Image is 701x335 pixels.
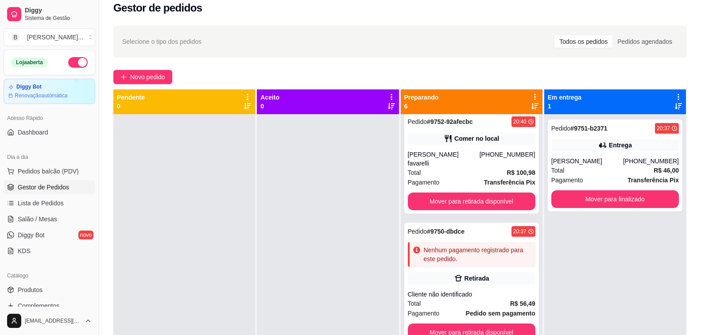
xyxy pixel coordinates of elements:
p: 0 [260,102,279,111]
strong: Pedido sem pagamento [466,310,535,317]
span: Salão / Mesas [18,215,57,223]
p: Preparando [404,93,439,102]
a: Produtos [4,283,95,297]
span: Pedido [408,118,427,125]
strong: Transferência Pix [627,177,679,184]
span: Total [408,168,421,177]
div: [PHONE_NUMBER] [480,150,535,168]
span: Diggy [25,7,92,15]
div: Dia a dia [4,150,95,164]
p: Aceito [260,93,279,102]
a: KDS [4,244,95,258]
span: Total [551,166,565,175]
button: Select a team [4,28,95,46]
div: 20:40 [513,118,527,125]
p: Em entrega [548,93,581,102]
div: Comer no local [454,134,499,143]
a: Dashboard [4,125,95,139]
span: Dashboard [18,128,48,137]
div: [PERSON_NAME] ... [27,33,83,42]
span: [EMAIL_ADDRESS][DOMAIN_NAME] [25,317,81,324]
a: DiggySistema de Gestão [4,4,95,25]
strong: # 9751-b2371 [570,125,607,132]
strong: R$ 46,00 [654,167,679,174]
p: 1 [548,102,581,111]
div: [PERSON_NAME] favarelli [408,150,480,168]
span: KDS [18,246,31,255]
strong: R$ 56,49 [510,300,535,307]
div: Nenhum pagamento registrado para este pedido. [424,246,532,263]
span: plus [120,74,127,80]
button: Novo pedido [113,70,172,84]
span: Pagamento [408,308,440,318]
div: [PERSON_NAME] [551,157,623,166]
a: Salão / Mesas [4,212,95,226]
a: Gestor de Pedidos [4,180,95,194]
p: 0 [117,102,145,111]
div: Acesso Rápido [4,111,95,125]
a: Lista de Pedidos [4,196,95,210]
button: Alterar Status [68,57,88,68]
button: Mover para finalizado [551,190,679,208]
button: Pedidos balcão (PDV) [4,164,95,178]
div: 20:37 [513,228,527,235]
button: Mover para retirada disponível [408,193,535,210]
span: Complementos [18,301,59,310]
span: Sistema de Gestão [25,15,92,22]
span: B [11,33,20,42]
p: 6 [404,102,439,111]
button: [EMAIL_ADDRESS][DOMAIN_NAME] [4,310,95,331]
div: Pedidos agendados [612,35,677,48]
strong: # 9752-92afecbc [427,118,473,125]
span: Novo pedido [130,72,165,82]
span: Pedidos balcão (PDV) [18,167,79,176]
span: Pagamento [551,175,583,185]
span: Lista de Pedidos [18,199,64,208]
span: Produtos [18,285,43,294]
span: Diggy Bot [18,231,45,239]
span: Total [408,299,421,308]
span: Pedido [551,125,571,132]
strong: Transferência Pix [484,179,535,186]
strong: R$ 100,98 [507,169,535,176]
a: Diggy Botnovo [4,228,95,242]
div: 20:37 [657,125,670,132]
span: Selecione o tipo dos pedidos [122,37,201,46]
div: Todos os pedidos [554,35,612,48]
article: Renovação automática [15,92,67,99]
div: [PHONE_NUMBER] [623,157,679,166]
h2: Gestor de pedidos [113,1,202,15]
span: Gestor de Pedidos [18,183,69,192]
article: Diggy Bot [16,84,42,90]
span: Pagamento [408,177,440,187]
div: Entrega [609,141,632,150]
p: Pendente [117,93,145,102]
a: Complementos [4,299,95,313]
div: Loja aberta [11,58,48,67]
strong: # 9750-dbdce [427,228,465,235]
div: Retirada [465,274,489,283]
div: Catálogo [4,269,95,283]
div: Cliente não identificado [408,290,535,299]
a: Diggy BotRenovaçãoautomática [4,79,95,104]
span: Pedido [408,228,427,235]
